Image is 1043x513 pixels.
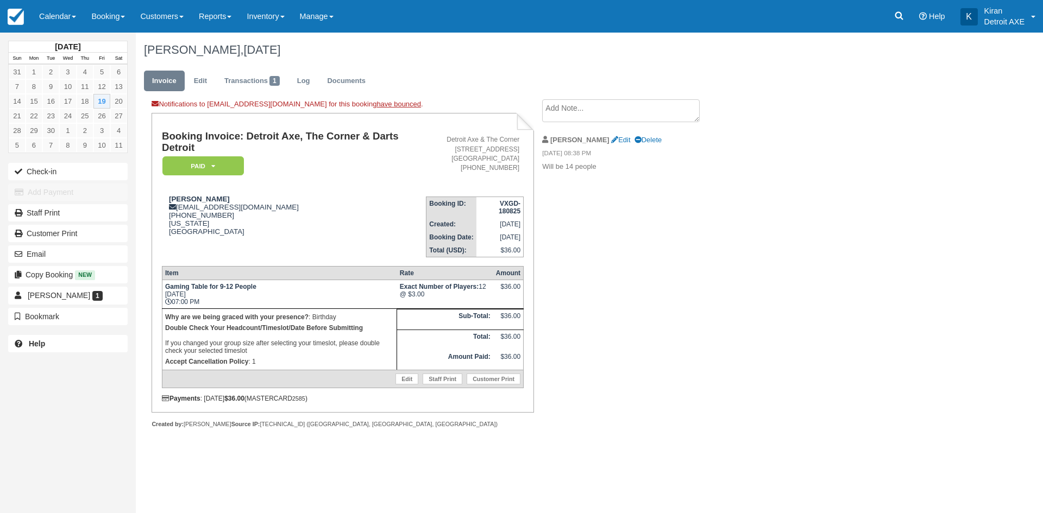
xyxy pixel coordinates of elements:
a: 2 [77,123,93,138]
a: Log [289,71,318,92]
a: 3 [59,65,76,79]
button: Bookmark [8,308,128,325]
a: Staff Print [8,204,128,221]
h1: [PERSON_NAME], [144,43,910,56]
a: 10 [59,79,76,94]
div: $36.00 [496,283,520,299]
p: Will be 14 people [542,162,725,172]
strong: Source IP: [231,421,260,427]
a: 28 [9,123,26,138]
strong: Payments [162,395,200,402]
td: [DATE] [476,231,524,244]
a: 27 [110,109,127,123]
a: Staff Print [423,373,462,384]
a: 5 [9,138,26,153]
th: Thu [77,53,93,65]
i: Help [919,12,927,20]
a: Paid [162,156,240,176]
a: 3 [93,123,110,138]
div: Notifications to [EMAIL_ADDRESS][DOMAIN_NAME] for this booking . [152,99,533,113]
a: 25 [77,109,93,123]
a: 7 [9,79,26,94]
a: 10 [93,138,110,153]
p: : Birthday [165,312,394,322]
a: 6 [26,138,42,153]
a: 22 [26,109,42,123]
button: Copy Booking New [8,266,128,283]
th: Amount [493,266,524,280]
a: 1 [26,65,42,79]
a: Edit [611,136,630,144]
th: Rate [397,266,493,280]
th: Booking Date: [426,231,476,244]
a: 18 [77,94,93,109]
a: Help [8,335,128,352]
a: 17 [59,94,76,109]
th: Total: [397,330,493,350]
th: Item [162,266,397,280]
td: $36.00 [493,350,524,370]
em: Paid [162,156,244,175]
a: 12 [93,79,110,94]
strong: Accept Cancellation Policy [165,358,248,365]
td: $36.00 [476,244,524,257]
a: 20 [110,94,127,109]
a: 6 [110,65,127,79]
td: 12 @ $3.00 [397,280,493,308]
strong: [DATE] [55,42,80,51]
a: 11 [77,79,93,94]
button: Email [8,245,128,263]
small: 2585 [292,395,305,402]
th: Wed [59,53,76,65]
strong: Created by: [152,421,184,427]
a: 8 [59,138,76,153]
a: 23 [42,109,59,123]
a: Invoice [144,71,185,92]
div: [PERSON_NAME] [TECHNICAL_ID] ([GEOGRAPHIC_DATA], [GEOGRAPHIC_DATA], [GEOGRAPHIC_DATA]) [152,420,533,428]
a: 5 [93,65,110,79]
span: Help [929,12,945,21]
td: $36.00 [493,330,524,350]
a: Customer Print [467,373,520,384]
strong: Exact Number of Players [400,283,479,290]
a: 24 [59,109,76,123]
a: 11 [110,138,127,153]
span: [DATE] [243,43,280,56]
strong: Why are we being graced with your presence? [165,313,309,321]
em: [DATE] 08:38 PM [542,149,725,161]
th: Sub-Total: [397,309,493,330]
strong: Gaming Table for 9-12 People [165,283,256,290]
a: Edit [186,71,215,92]
p: : 1 [165,356,394,367]
th: Sun [9,53,26,65]
p: Kiran [984,5,1025,16]
span: 1 [269,76,280,86]
a: 14 [9,94,26,109]
a: Edit [395,373,418,384]
a: 21 [9,109,26,123]
h1: Booking Invoice: Detroit Axe, The Corner & Darts Detroit [162,131,426,153]
strong: [PERSON_NAME] [169,195,230,203]
span: 1 [92,291,103,301]
p: Detroit AXE [984,16,1025,27]
a: 30 [42,123,59,138]
a: 2 [42,65,59,79]
a: 13 [110,79,127,94]
div: K [960,8,978,26]
div: : [DATE] (MASTERCARD ) [162,395,524,402]
a: 19 [93,94,110,109]
a: have bounced [376,100,421,108]
a: Customer Print [8,225,128,242]
a: 1 [59,123,76,138]
th: Total (USD): [426,244,476,257]
strong: $36.00 [224,395,244,402]
strong: [PERSON_NAME] [550,136,610,144]
div: [EMAIL_ADDRESS][DOMAIN_NAME] [PHONE_NUMBER] [US_STATE] [GEOGRAPHIC_DATA] [162,195,426,236]
a: 15 [26,94,42,109]
a: 7 [42,138,59,153]
th: Tue [42,53,59,65]
th: Amount Paid: [397,350,493,370]
a: 9 [77,138,93,153]
img: checkfront-main-nav-mini-logo.png [8,9,24,25]
a: 9 [42,79,59,94]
